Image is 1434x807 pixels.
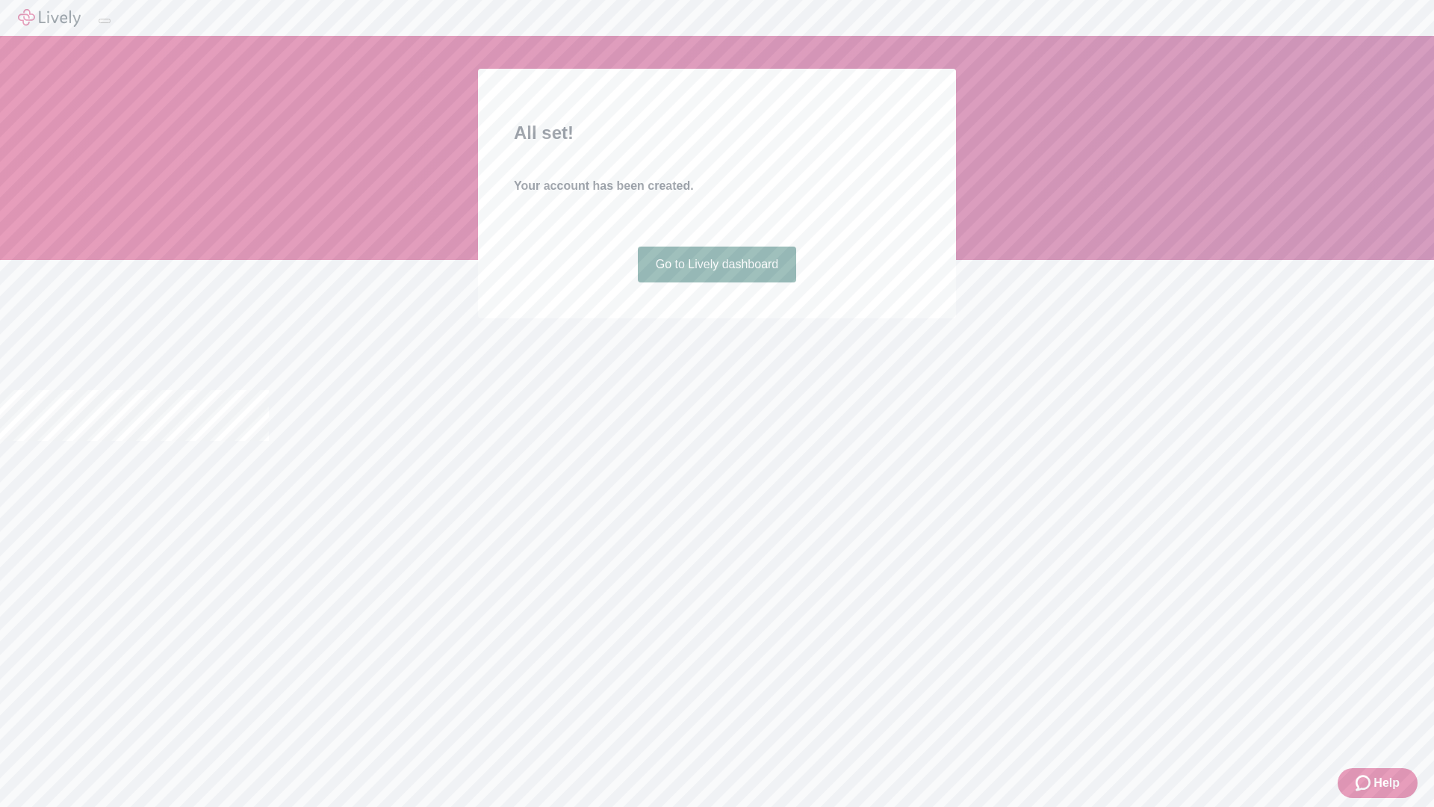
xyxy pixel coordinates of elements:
[1374,774,1400,792] span: Help
[1338,768,1418,798] button: Zendesk support iconHelp
[638,247,797,282] a: Go to Lively dashboard
[18,9,81,27] img: Lively
[99,19,111,23] button: Log out
[514,120,920,146] h2: All set!
[514,177,920,195] h4: Your account has been created.
[1356,774,1374,792] svg: Zendesk support icon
